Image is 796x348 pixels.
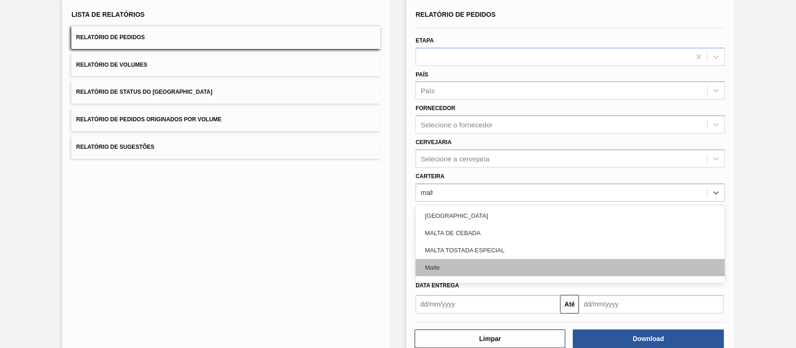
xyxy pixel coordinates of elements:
label: Carteira [415,173,444,180]
button: Até [560,295,579,313]
span: Relatório de Sugestões [76,144,154,150]
label: Fornecedor [415,105,455,111]
input: dd/mm/yyyy [579,295,723,313]
button: Relatório de Pedidos [71,26,381,49]
button: Relatório de Volumes [71,54,381,77]
div: [GEOGRAPHIC_DATA] [415,207,725,224]
label: Cervejaria [415,139,451,146]
span: Relatório de Status do [GEOGRAPHIC_DATA] [76,89,212,95]
div: Malte [415,259,725,276]
button: Relatório de Status do [GEOGRAPHIC_DATA] [71,81,381,104]
div: Malte Craft [415,276,725,293]
div: País [421,87,435,95]
div: MALTA DE CEBADA [415,224,725,242]
span: Relatório de Pedidos [415,11,496,18]
button: Relatório de Pedidos Originados por Volume [71,108,381,131]
div: MALTA TOSTADA ESPECIAL [415,242,725,259]
button: Relatório de Sugestões [71,136,381,159]
button: Download [573,329,723,348]
div: Selecione o fornecedor [421,121,492,129]
label: Etapa [415,37,434,44]
label: País [415,71,428,78]
div: Selecione a cervejaria [421,154,490,162]
span: Lista de Relatórios [71,11,145,18]
span: Relatório de Volumes [76,62,147,68]
span: Relatório de Pedidos [76,34,145,41]
span: Data entrega [415,282,459,289]
button: Limpar [415,329,565,348]
span: Relatório de Pedidos Originados por Volume [76,116,221,123]
input: dd/mm/yyyy [415,295,560,313]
